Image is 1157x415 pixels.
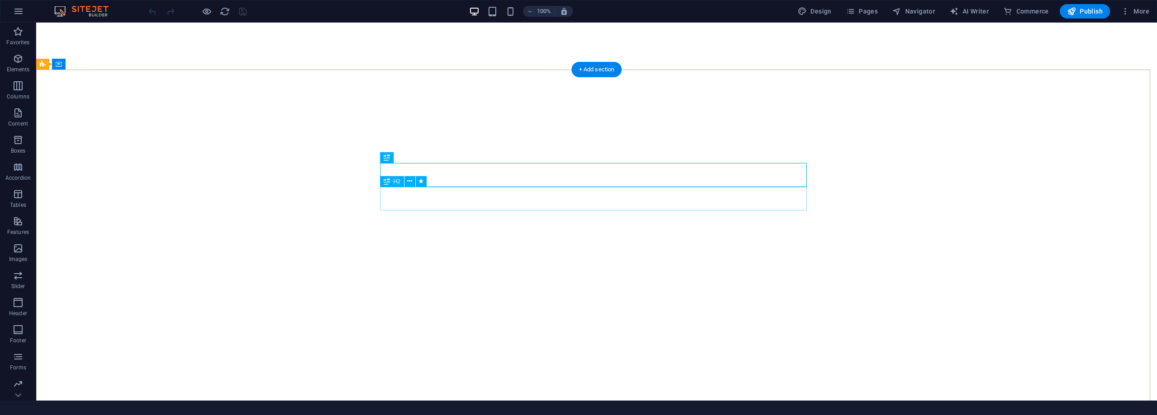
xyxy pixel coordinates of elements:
[52,6,120,17] img: Editor Logo
[523,6,555,17] button: 100%
[9,256,28,263] p: Images
[1121,7,1149,16] span: More
[794,4,835,19] button: Design
[10,337,26,344] p: Footer
[560,7,568,15] i: On resize automatically adjust zoom level to fit chosen device.
[536,6,551,17] h6: 100%
[946,4,992,19] button: AI Writer
[220,6,230,17] i: Reload page
[1000,4,1053,19] button: Commerce
[950,7,989,16] span: AI Writer
[10,364,26,371] p: Forms
[846,7,878,16] span: Pages
[892,7,935,16] span: Navigator
[5,174,31,182] p: Accordion
[1117,4,1153,19] button: More
[1003,7,1049,16] span: Commerce
[7,93,29,100] p: Columns
[794,4,835,19] div: Design (Ctrl+Alt+Y)
[1060,4,1110,19] button: Publish
[11,283,25,290] p: Slider
[10,201,26,209] p: Tables
[9,310,27,317] p: Header
[572,62,622,77] div: + Add section
[889,4,939,19] button: Navigator
[219,6,230,17] button: reload
[11,147,26,154] p: Boxes
[798,7,832,16] span: Design
[7,66,30,73] p: Elements
[842,4,881,19] button: Pages
[7,228,29,236] p: Features
[6,39,29,46] p: Favorites
[394,179,400,184] span: H2
[1067,7,1103,16] span: Publish
[8,120,28,127] p: Content
[201,6,212,17] button: Click here to leave preview mode and continue editing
